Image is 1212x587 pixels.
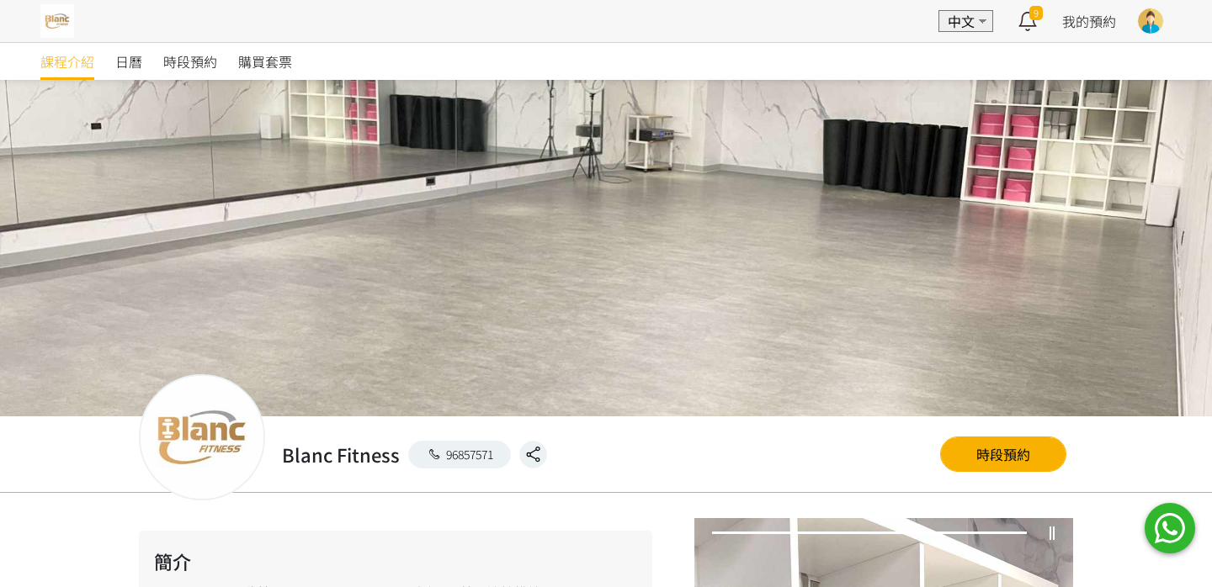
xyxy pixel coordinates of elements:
span: 日曆 [115,51,142,71]
span: 課程介紹 [40,51,94,71]
a: 時段預約 [163,43,217,80]
a: 96857571 [408,441,511,468]
span: 9 [1029,6,1043,20]
span: 購買套票 [238,51,292,71]
a: 我的預約 [1062,11,1116,31]
a: 課程介紹 [40,43,94,80]
img: THgjIW9v0vP8FkcVPggNTCb1B0l2x6CQsFzpAQmc.jpg [40,4,74,38]
a: 日曆 [115,43,142,80]
span: 時段預約 [163,51,217,71]
h2: 簡介 [154,547,637,575]
a: 購買套票 [238,43,292,80]
h2: Blanc Fitness [282,441,400,468]
a: 時段預約 [940,436,1066,472]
